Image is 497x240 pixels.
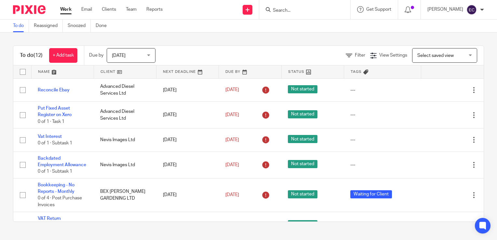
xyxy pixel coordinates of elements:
a: To do [13,20,29,32]
div: --- [350,87,414,93]
img: svg%3E [466,5,477,15]
div: --- [350,162,414,168]
span: Waiting for Client [350,190,392,198]
td: Advanced Diesel Services Ltd [94,101,156,128]
td: BEX [PERSON_NAME] GARDENING LTD [94,178,156,212]
a: Reports [146,6,163,13]
span: (12) [34,53,43,58]
a: Vat Interest [38,134,62,139]
a: Bookkeeping - No Reports - Monthly [38,183,74,194]
td: Nevis Images Ltd [94,128,156,152]
div: --- [350,112,414,118]
span: Tags [351,70,362,73]
span: Not started [288,110,317,118]
span: 0 of 1 · Subtask 1 [38,169,72,174]
a: Team [126,6,137,13]
span: [DATE] [112,53,126,58]
a: Reconcile Ebay [38,88,70,92]
td: Your Pet's Paradise [94,212,156,238]
td: [DATE] [156,212,219,238]
span: Not started [288,220,317,228]
td: Advanced Diesel Services Ltd [94,78,156,101]
span: [DATE] [225,163,239,167]
span: Not started [288,160,317,168]
a: Snoozed [68,20,91,32]
a: Email [81,6,92,13]
span: Get Support [366,7,391,12]
p: Due by [89,52,103,59]
td: [DATE] [156,178,219,212]
span: [DATE] [225,113,239,117]
span: Not started [288,190,317,198]
span: [DATE] [225,138,239,142]
a: Work [60,6,72,13]
span: 0 of 4 · Post Purchase Invoices [38,196,82,207]
span: 0 of 1 · Subtask 1 [38,141,72,145]
span: Not started [288,135,317,143]
span: View Settings [379,53,407,58]
span: Select saved view [417,53,454,58]
span: Filter [355,53,365,58]
span: [DATE] [225,193,239,197]
input: Search [272,8,331,14]
p: [PERSON_NAME] [427,6,463,13]
div: --- [350,137,414,143]
td: [DATE] [156,152,219,178]
a: Reassigned [34,20,63,32]
span: 0 of 1 · Task 1 [38,119,64,124]
td: [DATE] [156,101,219,128]
td: Nevis Images Ltd [94,152,156,178]
a: VAT Return [38,216,61,221]
a: Backdated Employment Allowance [38,156,86,167]
img: Pixie [13,5,46,14]
td: [DATE] [156,128,219,152]
td: [DATE] [156,78,219,101]
a: Put Fixed Asset Register on Xero [38,106,72,117]
h1: To do [20,52,43,59]
a: + Add task [49,48,77,63]
span: [DATE] [225,88,239,92]
a: Done [96,20,112,32]
span: Not started [288,85,317,93]
a: Clients [102,6,116,13]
